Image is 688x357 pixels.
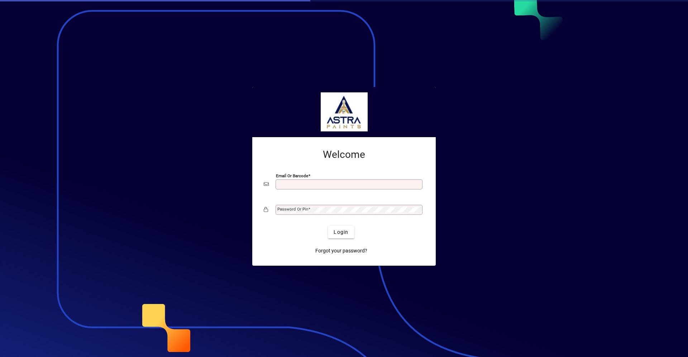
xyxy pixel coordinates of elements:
[276,173,308,178] mat-label: Email or Barcode
[315,247,367,255] span: Forgot your password?
[328,226,354,238] button: Login
[264,149,424,161] h2: Welcome
[312,244,370,257] a: Forgot your password?
[277,207,308,212] mat-label: Password or Pin
[334,228,348,236] span: Login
